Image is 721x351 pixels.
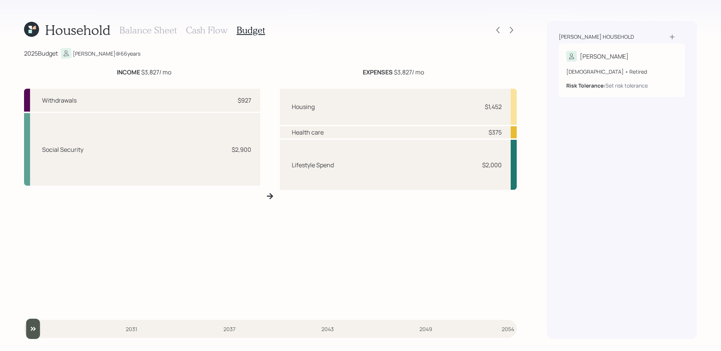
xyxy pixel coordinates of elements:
[237,25,265,36] h3: Budget
[24,49,58,58] div: 2025 Budget
[489,128,502,137] div: $375
[232,145,251,154] div: $2,900
[580,52,629,61] div: [PERSON_NAME]
[186,25,228,36] h3: Cash Flow
[238,96,251,105] div: $927
[119,25,177,36] h3: Balance Sheet
[292,128,324,137] div: Health care
[605,82,648,89] div: Set risk tolerance
[117,68,171,77] div: $3,827 / mo
[482,160,502,169] div: $2,000
[566,82,605,89] b: Risk Tolerance:
[485,102,502,111] div: $1,452
[292,102,315,111] div: Housing
[292,160,334,169] div: Lifestyle Spend
[566,68,677,76] div: [DEMOGRAPHIC_DATA] • Retired
[559,33,634,41] div: [PERSON_NAME] household
[363,68,393,76] b: EXPENSES
[42,96,77,105] div: Withdrawals
[363,68,424,77] div: $3,827 / mo
[73,50,140,57] div: [PERSON_NAME] @ 66 years
[42,145,83,154] div: Social Security
[117,68,140,76] b: INCOME
[45,22,110,38] h1: Household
